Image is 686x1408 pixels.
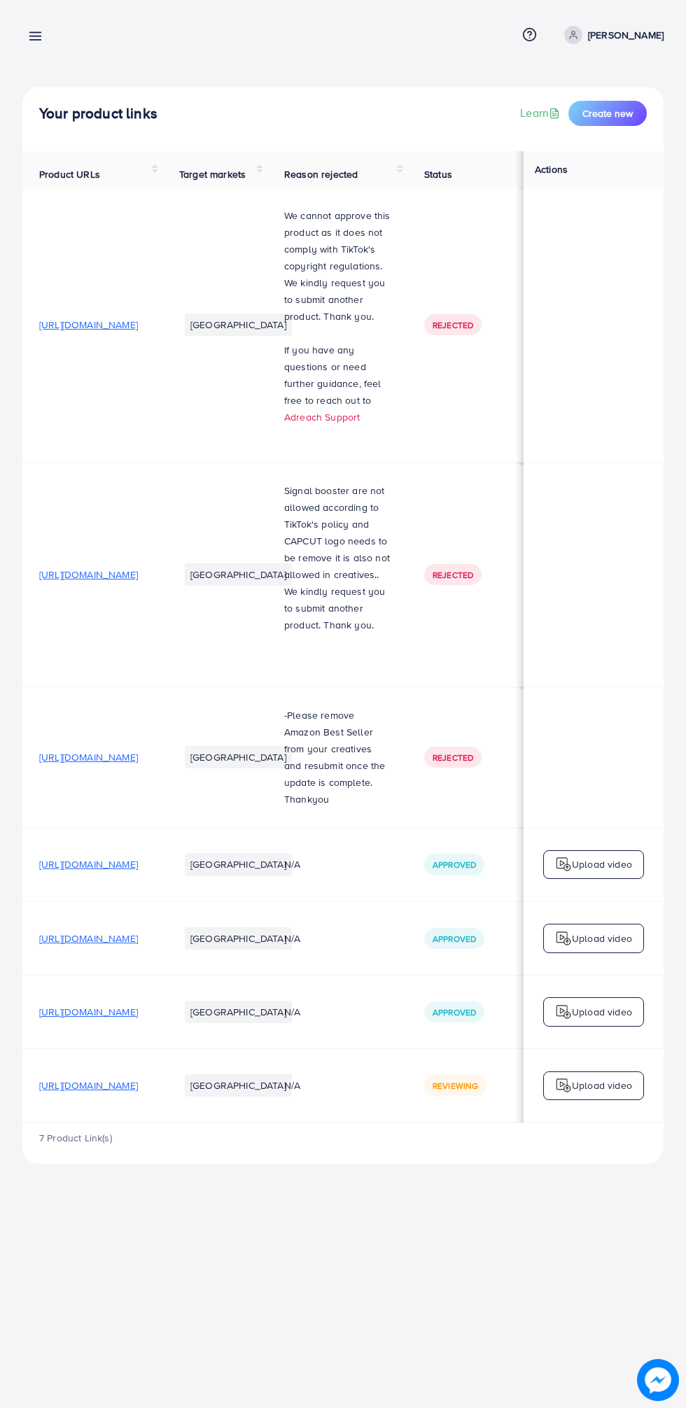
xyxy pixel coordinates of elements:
[520,105,563,121] a: Learn
[284,209,391,323] span: We cannot approve this product as it does not comply with TikTok's copyright regulations. We kind...
[559,26,664,44] a: [PERSON_NAME]
[284,1078,300,1092] span: N/A
[555,1004,572,1020] img: logo
[284,1005,300,1019] span: N/A
[284,931,300,945] span: N/A
[433,1006,476,1018] span: Approved
[185,927,292,950] li: [GEOGRAPHIC_DATA]
[185,1074,292,1097] li: [GEOGRAPHIC_DATA]
[39,750,138,764] span: [URL][DOMAIN_NAME]
[284,167,358,181] span: Reason rejected
[588,27,664,43] p: [PERSON_NAME]
[637,1359,679,1401] img: image
[185,746,292,768] li: [GEOGRAPHIC_DATA]
[555,930,572,947] img: logo
[433,319,473,331] span: Rejected
[433,859,476,871] span: Approved
[39,105,157,122] h4: Your product links
[284,410,360,424] a: Adreach Support
[284,482,391,633] p: Signal booster are not allowed according to TikTok's policy and CAPCUT logo needs to be remove it...
[39,568,138,582] span: [URL][DOMAIN_NAME]
[39,931,138,945] span: [URL][DOMAIN_NAME]
[39,318,138,332] span: [URL][DOMAIN_NAME]
[39,857,138,871] span: [URL][DOMAIN_NAME]
[582,106,633,120] span: Create new
[39,1078,138,1092] span: [URL][DOMAIN_NAME]
[185,563,292,586] li: [GEOGRAPHIC_DATA]
[572,856,632,873] p: Upload video
[179,167,246,181] span: Target markets
[185,1001,292,1023] li: [GEOGRAPHIC_DATA]
[555,1077,572,1094] img: logo
[572,1004,632,1020] p: Upload video
[39,1005,138,1019] span: [URL][DOMAIN_NAME]
[284,857,300,871] span: N/A
[185,853,292,875] li: [GEOGRAPHIC_DATA]
[433,933,476,945] span: Approved
[39,1131,112,1145] span: 7 Product Link(s)
[433,1080,478,1092] span: Reviewing
[555,856,572,873] img: logo
[568,101,647,126] button: Create new
[535,162,568,176] span: Actions
[284,343,381,407] span: If you have any questions or need further guidance, feel free to reach out to
[185,314,292,336] li: [GEOGRAPHIC_DATA]
[284,707,391,808] p: -Please remove Amazon Best Seller from your creatives and resubmit once the update is complete. T...
[433,752,473,763] span: Rejected
[572,930,632,947] p: Upload video
[572,1077,632,1094] p: Upload video
[424,167,452,181] span: Status
[39,167,100,181] span: Product URLs
[433,569,473,581] span: Rejected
